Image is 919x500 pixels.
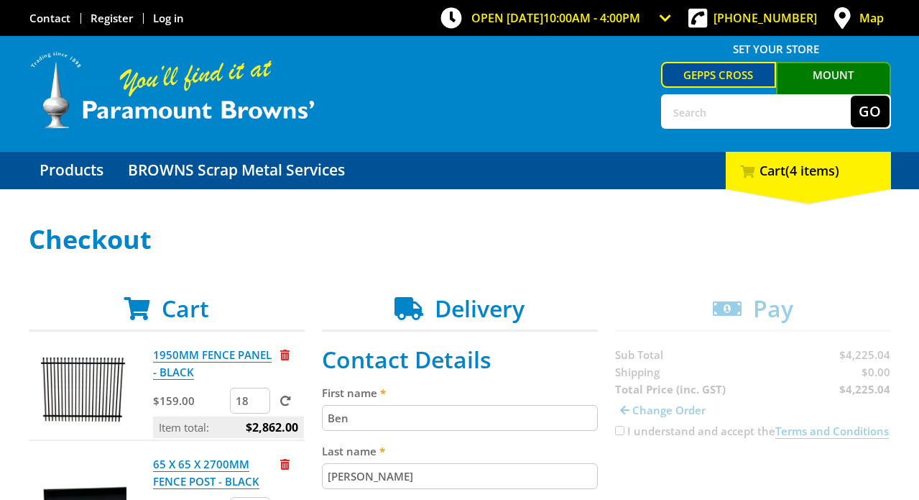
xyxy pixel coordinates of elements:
span: OPEN [DATE] [471,10,640,26]
a: Mount [PERSON_NAME] [776,62,891,111]
h1: Checkout [29,225,891,254]
button: Go [851,96,890,127]
a: Remove from cart [280,347,290,362]
input: Please enter your last name. [322,463,598,489]
a: 1950MM FENCE PANEL - BLACK [153,347,272,380]
h2: Contact Details [322,346,598,373]
div: Cart [726,152,891,189]
p: $159.00 [153,392,227,409]
p: Item total: [153,417,304,438]
span: 10:00am - 4:00pm [543,10,640,26]
img: Paramount Browns' [29,50,316,130]
a: Remove from cart [280,457,290,471]
img: 1950MM FENCE PANEL - BLACK [40,346,126,432]
input: Search [662,96,851,127]
label: First name [322,384,598,401]
a: Go to the Contact page [29,11,70,25]
a: Log in [153,11,184,25]
label: Last name [322,442,598,460]
span: Delivery [435,293,525,324]
a: 65 X 65 X 2700MM FENCE POST - BLACK [153,457,259,489]
span: Set your store [661,37,891,60]
span: Cart [162,293,209,324]
a: Go to the registration page [91,11,133,25]
a: Go to the Products page [29,152,114,189]
span: $2,862.00 [246,417,298,438]
a: Go to the BROWNS Scrap Metal Services page [117,152,356,189]
a: Gepps Cross [661,62,776,88]
input: Please enter your first name. [322,405,598,431]
span: (4 items) [785,162,839,179]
